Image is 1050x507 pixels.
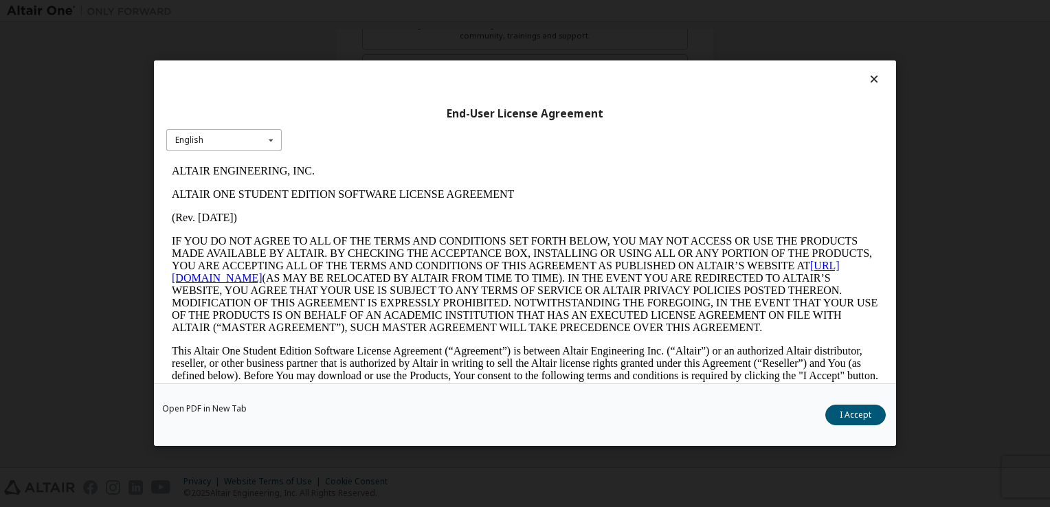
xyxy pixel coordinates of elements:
[5,52,712,65] p: (Rev. [DATE])
[5,29,712,41] p: ALTAIR ONE STUDENT EDITION SOFTWARE LICENSE AGREEMENT
[175,136,203,144] div: English
[825,405,886,426] button: I Accept
[166,107,884,121] div: End-User License Agreement
[5,76,712,174] p: IF YOU DO NOT AGREE TO ALL OF THE TERMS AND CONDITIONS SET FORTH BELOW, YOU MAY NOT ACCESS OR USE...
[5,100,673,124] a: [URL][DOMAIN_NAME]
[5,5,712,18] p: ALTAIR ENGINEERING, INC.
[162,405,247,414] a: Open PDF in New Tab
[5,185,712,235] p: This Altair One Student Edition Software License Agreement (“Agreement”) is between Altair Engine...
